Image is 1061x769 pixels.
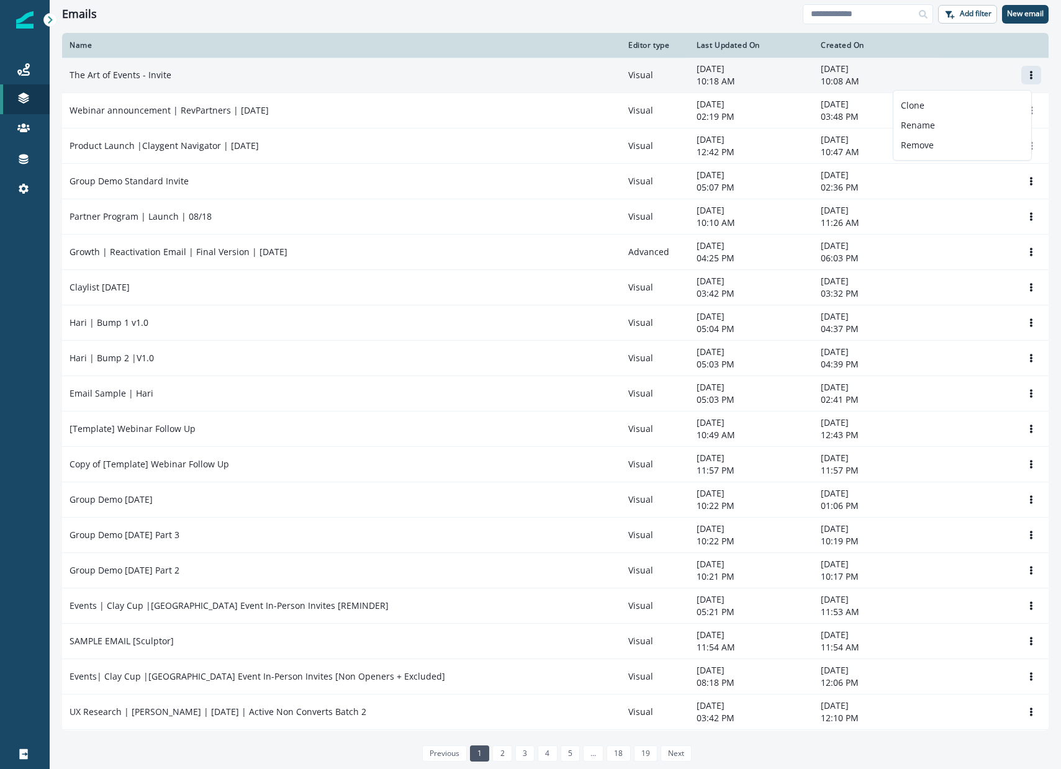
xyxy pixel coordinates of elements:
button: Options [1021,172,1041,191]
div: Editor type [628,40,682,50]
a: Jump forward [583,745,603,762]
a: Page 4 [538,745,557,762]
p: New email [1007,9,1044,18]
p: Hari | Bump 2 |V1.0 [70,352,154,364]
p: [DATE] [697,699,806,712]
a: Product Launch |Claygent Navigator | [DATE]Visual[DATE]12:42 PM[DATE]10:47 AMOptions [62,128,1049,164]
a: Group Demo [DATE]Visual[DATE]10:22 PM[DATE]01:06 PMOptions [62,482,1049,518]
p: [DATE] [697,169,806,181]
a: Group Demo [DATE] Part 2Visual[DATE]10:21 PM[DATE]10:17 PMOptions [62,553,1049,588]
button: New email [1002,5,1049,24]
p: Hari | Bump 1 v1.0 [70,317,148,329]
p: 12:06 PM [821,677,930,689]
p: 03:42 PM [697,287,806,300]
p: 10:17 PM [821,570,930,583]
p: 03:42 PM [697,712,806,724]
p: 04:25 PM [697,252,806,264]
button: Options [1021,384,1041,403]
p: [DATE] [821,487,930,500]
a: [Template] Webinar Follow UpVisual[DATE]10:49 AM[DATE]12:43 PMOptions [62,411,1049,447]
p: 05:07 PM [697,181,806,194]
td: Visual [621,447,689,482]
td: Visual [621,482,689,518]
p: Claylist [DATE] [70,281,130,294]
p: 01:06 PM [821,500,930,512]
p: [Template] Webinar Follow Up [70,423,196,435]
a: Events| Clay Cup |[GEOGRAPHIC_DATA] Event In-Person Invites [Non Openers + Excluded]Visual[DATE]0... [62,659,1049,695]
p: 11:54 AM [697,641,806,654]
a: Page 5 [561,745,580,762]
td: Visual [621,128,689,164]
p: 10:19 PM [821,535,930,547]
a: SAMPLE EMAIL [Sculptor]Visual[DATE]11:54 AM[DATE]11:54 AMOptions [62,624,1049,659]
a: Page 1 is your current page [470,745,489,762]
a: The Art of Events - InviteVisual[DATE]10:18 AM[DATE]10:08 AMOptionsCloneRenameRemove [62,58,1049,93]
p: Events| Clay Cup |[GEOGRAPHIC_DATA] Event In-Person Invites [Non Openers + Excluded] [70,670,445,683]
p: 02:19 PM [697,110,806,123]
p: 02:36 PM [821,181,930,194]
button: Options [1021,526,1041,544]
p: [DATE] [697,487,806,500]
td: Visual [621,588,689,624]
td: Visual [621,376,689,411]
p: [DATE] [821,275,930,287]
p: Group Demo Standard Invite [70,175,189,187]
td: Advanced [621,235,689,270]
button: Options [1021,596,1041,615]
p: [DATE] [821,452,930,464]
button: Options [1021,561,1041,580]
p: 11:53 AM [821,606,930,618]
button: Options [1021,313,1041,332]
p: 12:10 PM [821,712,930,724]
td: Visual [621,341,689,376]
p: [DATE] [697,310,806,323]
p: Growth | Reactivation Email | Final Version | [DATE] [70,246,287,258]
button: Remove [893,135,1031,155]
p: Group Demo [DATE] [70,493,153,506]
button: Options [1021,490,1041,509]
td: Visual [621,553,689,588]
p: 03:48 PM [821,110,930,123]
p: [DATE] [821,664,930,677]
p: [DATE] [697,381,806,393]
a: Next page [661,745,692,762]
a: Partner Program | Launch | 08/18Visual[DATE]10:10 AM[DATE]11:26 AMOptions [62,199,1049,235]
p: Product Launch |Claygent Navigator | [DATE] [70,140,259,152]
button: Options [1021,207,1041,226]
button: Options [1021,667,1041,686]
p: [DATE] [821,346,930,358]
p: 10:47 AM [821,146,930,158]
button: Options [1021,455,1041,474]
p: 10:10 AM [697,217,806,229]
p: [DATE] [821,240,930,252]
a: Events | Clay Cup |[GEOGRAPHIC_DATA] Event In-Person Invites [REMINDER]Visual[DATE]05:21 PM[DATE]... [62,588,1049,624]
p: 10:49 AM [697,429,806,441]
p: Email Sample | Hari [70,387,153,400]
p: The Art of Events - Invite [70,69,171,81]
div: Last Updated On [697,40,806,50]
a: Page 3 [515,745,535,762]
td: Visual [621,199,689,235]
td: Visual [621,730,689,765]
p: 11:26 AM [821,217,930,229]
p: [DATE] [821,63,930,75]
p: 10:08 AM [821,75,930,88]
button: Clone [893,96,1031,115]
p: 04:37 PM [821,323,930,335]
div: Name [70,40,613,50]
p: [DATE] [821,523,930,535]
button: Options [1021,632,1041,650]
a: Group Demo [DATE] Part 3Visual[DATE]10:22 PM[DATE]10:19 PMOptions [62,518,1049,553]
td: Visual [621,270,689,305]
p: [DATE] [697,664,806,677]
p: 08:18 PM [697,677,806,689]
p: 12:42 PM [697,146,806,158]
p: 10:21 PM [697,570,806,583]
p: [DATE] [697,523,806,535]
p: [DATE] [697,593,806,606]
p: Webinar announcement | RevPartners | [DATE] [70,104,269,117]
p: [DATE] [821,381,930,393]
img: Inflection [16,11,34,29]
p: [DATE] [821,593,930,606]
p: [DATE] [697,240,806,252]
